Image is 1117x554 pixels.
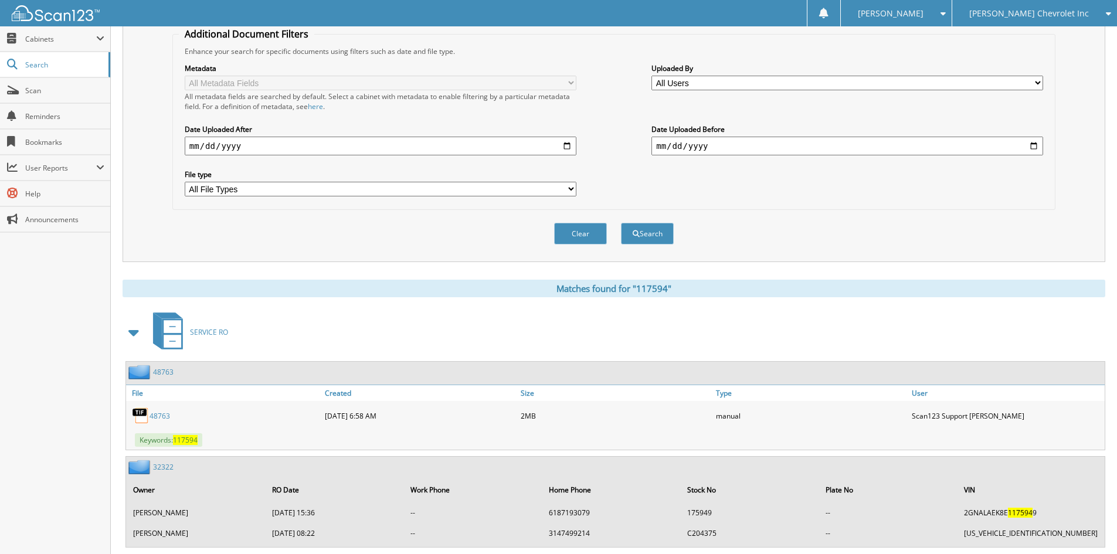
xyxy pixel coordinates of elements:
[127,478,265,502] th: Owner
[909,404,1105,427] div: Scan123 Support [PERSON_NAME]
[153,367,174,377] a: 48763
[25,111,104,121] span: Reminders
[25,34,96,44] span: Cabinets
[651,63,1043,73] label: Uploaded By
[713,385,909,401] a: Type
[820,478,957,502] th: Plate No
[405,524,542,543] td: --
[909,385,1105,401] a: User
[185,63,576,73] label: Metadata
[146,309,228,355] a: SERVICE RO
[135,433,202,447] span: Keywords:
[128,460,153,474] img: folder2.png
[266,503,403,522] td: [DATE] 15:36
[681,524,819,543] td: C204375
[621,223,674,244] button: Search
[179,28,314,40] legend: Additional Document Filters
[1058,498,1117,554] iframe: Chat Widget
[681,478,819,502] th: Stock No
[132,407,150,424] img: TIF.png
[25,189,104,199] span: Help
[820,524,957,543] td: --
[185,91,576,111] div: All metadata fields are searched by default. Select a cabinet with metadata to enable filtering b...
[190,327,228,337] span: SERVICE RO
[651,124,1043,134] label: Date Uploaded Before
[123,280,1105,297] div: Matches found for "117594"
[969,10,1089,17] span: [PERSON_NAME] Chevrolet Inc
[25,86,104,96] span: Scan
[25,215,104,225] span: Announcements
[308,101,323,111] a: here
[518,385,714,401] a: Size
[958,524,1104,543] td: [US_VEHICLE_IDENTIFICATION_NUMBER]
[405,503,542,522] td: --
[322,404,518,427] div: [DATE] 6:58 AM
[185,124,576,134] label: Date Uploaded After
[25,137,104,147] span: Bookmarks
[1008,508,1033,518] span: 117594
[25,60,103,70] span: Search
[554,223,607,244] button: Clear
[173,435,198,445] span: 117594
[681,503,819,522] td: 175949
[405,478,542,502] th: Work Phone
[185,169,576,179] label: File type
[958,478,1104,502] th: VIN
[127,524,265,543] td: [PERSON_NAME]
[126,385,322,401] a: File
[179,46,1049,56] div: Enhance your search for specific documents using filters such as date and file type.
[543,478,680,502] th: Home Phone
[150,411,170,421] a: 48763
[153,462,174,472] a: 32322
[651,137,1043,155] input: end
[25,163,96,173] span: User Reports
[185,137,576,155] input: start
[266,478,403,502] th: RO Date
[858,10,924,17] span: [PERSON_NAME]
[322,385,518,401] a: Created
[127,503,265,522] td: [PERSON_NAME]
[958,503,1104,522] td: 2GNALAEK8E 9
[128,365,153,379] img: folder2.png
[543,524,680,543] td: 3147499214
[518,404,714,427] div: 2MB
[543,503,680,522] td: 6187193079
[820,503,957,522] td: --
[266,524,403,543] td: [DATE] 08:22
[12,5,100,21] img: scan123-logo-white.svg
[713,404,909,427] div: manual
